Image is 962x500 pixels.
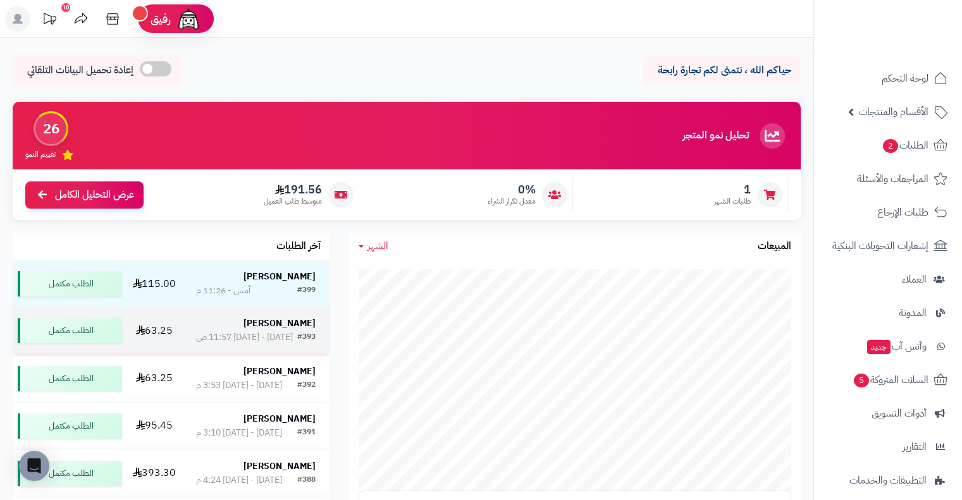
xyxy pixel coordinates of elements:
[876,34,950,60] img: logo-2.png
[297,474,316,487] div: #388
[127,307,182,354] td: 63.25
[127,403,182,449] td: 95.45
[883,139,898,153] span: 2
[297,379,316,392] div: #392
[853,371,928,389] span: السلات المتروكة
[822,197,954,228] a: طلبات الإرجاع
[196,331,293,344] div: [DATE] - [DATE] 11:57 ص
[902,271,927,288] span: العملاء
[822,264,954,295] a: العملاء
[244,270,316,283] strong: [PERSON_NAME]
[18,413,122,439] div: الطلب مكتمل
[264,196,322,207] span: متوسط طلب العميل
[18,366,122,391] div: الطلب مكتمل
[682,130,749,142] h3: تحليل نمو المتجر
[822,432,954,462] a: التقارير
[264,183,322,197] span: 191.56
[882,137,928,154] span: الطلبات
[196,474,282,487] div: [DATE] - [DATE] 4:24 م
[196,284,250,297] div: أمس - 11:26 م
[822,365,954,395] a: السلات المتروكة5
[877,204,928,221] span: طلبات الإرجاع
[872,405,927,422] span: أدوات التسويق
[714,183,751,197] span: 1
[857,170,928,188] span: المراجعات والأسئلة
[18,461,122,486] div: الطلب مكتمل
[822,331,954,362] a: وآتس آبجديد
[822,130,954,161] a: الطلبات2
[127,260,182,307] td: 115.00
[866,338,927,355] span: وآتس آب
[822,231,954,261] a: إشعارات التحويلات البنكية
[127,355,182,402] td: 63.25
[854,374,869,387] span: 5
[714,196,751,207] span: طلبات الشهر
[652,63,791,78] p: حياكم الله ، نتمنى لكم تجارة رابحة
[244,412,316,425] strong: [PERSON_NAME]
[27,63,133,78] span: إعادة تحميل البيانات التلقائي
[127,450,182,497] td: 393.30
[882,70,928,87] span: لوحة التحكم
[55,188,134,202] span: عرض التحليل الكامل
[196,427,282,439] div: [DATE] - [DATE] 3:10 م
[151,11,171,27] span: رفيق
[19,451,49,481] div: Open Intercom Messenger
[903,438,927,456] span: التقارير
[276,241,321,252] h3: آخر الطلبات
[244,317,316,330] strong: [PERSON_NAME]
[359,239,388,253] a: الشهر
[25,149,56,160] span: تقييم النمو
[244,460,316,473] strong: [PERSON_NAME]
[18,271,122,296] div: الطلب مكتمل
[822,398,954,429] a: أدوات التسويق
[196,379,282,392] div: [DATE] - [DATE] 3:53 م
[859,103,928,121] span: الأقسام والمنتجات
[244,365,316,378] strong: [PERSON_NAME]
[488,183,536,197] span: 0%
[849,472,927,489] span: التطبيقات والخدمات
[34,6,65,35] a: تحديثات المنصة
[18,318,122,343] div: الطلب مكتمل
[899,304,927,322] span: المدونة
[176,6,201,32] img: ai-face.png
[297,331,316,344] div: #393
[297,427,316,439] div: #391
[758,241,791,252] h3: المبيعات
[822,164,954,194] a: المراجعات والأسئلة
[832,237,928,255] span: إشعارات التحويلات البنكية
[822,298,954,328] a: المدونة
[867,340,891,354] span: جديد
[367,238,388,253] span: الشهر
[822,465,954,496] a: التطبيقات والخدمات
[297,284,316,297] div: #399
[822,63,954,94] a: لوحة التحكم
[25,181,144,209] a: عرض التحليل الكامل
[61,3,70,12] div: 10
[488,196,536,207] span: معدل تكرار الشراء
